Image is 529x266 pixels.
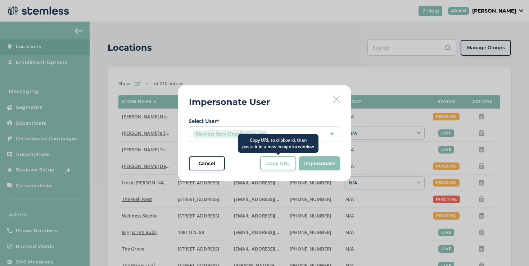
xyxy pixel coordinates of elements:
span: Stemless Store (Stemless Vendor) [193,130,268,138]
span: Impersonate [304,160,335,167]
button: Impersonate [299,156,340,171]
iframe: Chat Widget [493,231,529,266]
span: Copy URL [266,160,290,167]
div: Copy URL to clipboard, then paste it in a new incognito window [238,134,318,153]
span: Cancel [199,160,215,167]
label: Select User [189,117,340,125]
button: Cancel [189,156,225,171]
h2: Impersonate User [189,96,270,109]
button: Copy URL [260,156,296,171]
